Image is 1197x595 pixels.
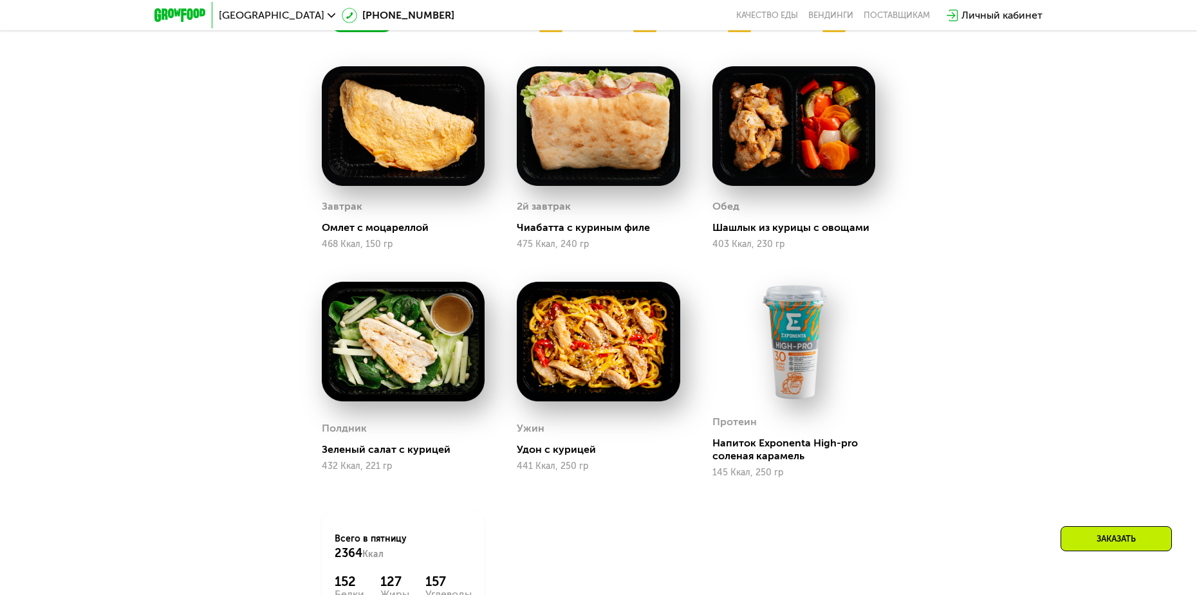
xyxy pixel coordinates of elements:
span: 2364 [335,546,362,560]
div: Чиабатта с куриным филе [517,221,690,234]
div: Омлет с моцареллой [322,221,495,234]
div: 157 [425,574,472,589]
div: Личный кабинет [961,8,1043,23]
div: 441 Ккал, 250 гр [517,461,680,471]
div: Обед [712,197,739,216]
div: 432 Ккал, 221 гр [322,461,485,471]
div: Завтрак [322,197,362,216]
a: Вендинги [808,10,853,21]
div: 475 Ккал, 240 гр [517,239,680,250]
div: Ужин [517,419,544,438]
div: поставщикам [864,10,930,21]
a: Качество еды [736,10,798,21]
div: Заказать [1061,526,1172,551]
div: 2й завтрак [517,197,571,216]
span: Ккал [362,549,384,560]
a: [PHONE_NUMBER] [342,8,454,23]
div: 127 [380,574,409,589]
div: Полдник [322,419,367,438]
div: 145 Ккал, 250 гр [712,468,875,478]
div: Удон с курицей [517,443,690,456]
div: Зеленый салат с курицей [322,443,495,456]
div: Всего в пятницу [335,533,472,561]
div: Напиток Exponenta High-pro соленая карамель [712,437,886,462]
div: Шашлык из курицы с овощами [712,221,886,234]
div: 403 Ккал, 230 гр [712,239,875,250]
span: [GEOGRAPHIC_DATA] [219,10,324,21]
div: 152 [335,574,364,589]
div: Протеин [712,412,757,432]
div: 468 Ккал, 150 гр [322,239,485,250]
